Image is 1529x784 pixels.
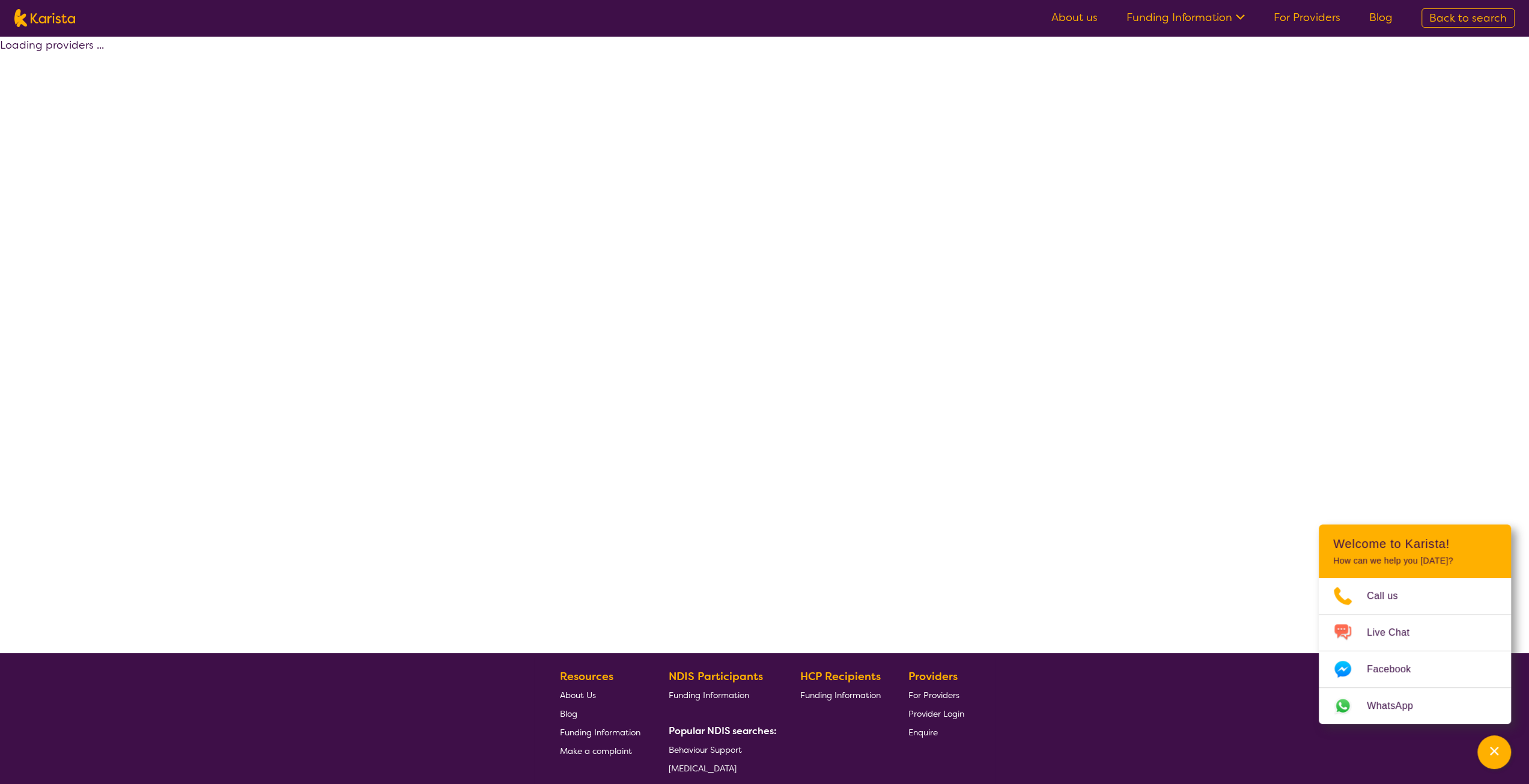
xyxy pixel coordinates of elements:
span: Blog [560,708,577,719]
span: Back to search [1429,11,1507,25]
a: Web link opens in a new tab. [1319,688,1511,724]
span: Funding Information [800,690,880,700]
b: HCP Recipients [800,669,880,684]
ul: Choose channel [1319,578,1511,724]
a: Behaviour Support [669,740,772,759]
a: Provider Login [908,704,964,723]
img: Karista logo [14,9,75,27]
a: About us [1051,10,1098,25]
a: Make a complaint [560,741,640,760]
b: Resources [560,669,613,684]
a: Blog [560,704,640,723]
span: Enquire [908,727,938,738]
span: Funding Information [560,727,640,738]
span: For Providers [908,690,959,700]
a: Funding Information [560,723,640,741]
a: For Providers [1274,10,1340,25]
a: Back to search [1421,8,1515,28]
a: Blog [1369,10,1393,25]
a: About Us [560,685,640,704]
span: WhatsApp [1367,697,1427,715]
a: Funding Information [669,685,772,704]
a: Enquire [908,723,964,741]
span: Call us [1367,587,1412,605]
a: Funding Information [800,685,880,704]
div: Channel Menu [1319,524,1511,724]
span: Make a complaint [560,746,632,756]
span: About Us [560,690,596,700]
b: Providers [908,669,958,684]
a: Funding Information [1126,10,1245,25]
span: Funding Information [669,690,749,700]
b: Popular NDIS searches: [669,725,777,737]
span: Behaviour Support [669,744,742,755]
b: NDIS Participants [669,669,763,684]
a: [MEDICAL_DATA] [669,759,772,777]
button: Channel Menu [1477,735,1511,769]
span: [MEDICAL_DATA] [669,763,737,774]
span: Live Chat [1367,624,1424,642]
a: For Providers [908,685,964,704]
span: Provider Login [908,708,964,719]
span: Facebook [1367,660,1425,678]
p: How can we help you [DATE]? [1333,556,1497,566]
h2: Welcome to Karista! [1333,536,1497,551]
